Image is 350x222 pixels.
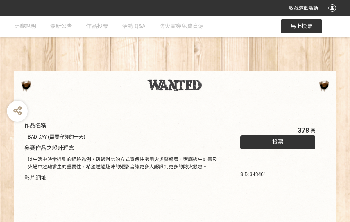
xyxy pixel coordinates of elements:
span: 比賽說明 [14,23,36,29]
span: 作品投票 [86,23,108,29]
span: 參賽作品之設計理念 [24,145,74,151]
a: 作品投票 [86,16,108,37]
a: 活動 Q&A [122,16,145,37]
span: 票 [310,128,315,134]
span: 防火宣導免費資源 [159,23,204,29]
div: BAD DAY (需要守護的一天) [28,133,220,141]
span: 馬上投票 [290,23,313,29]
button: 馬上投票 [281,19,322,33]
span: SID: 343401 [240,171,266,177]
span: 活動 Q&A [122,23,145,29]
span: 收藏這個活動 [289,5,318,11]
span: 最新公告 [50,23,72,29]
span: 378 [298,126,309,134]
a: 比賽說明 [14,16,36,37]
span: 投票 [272,139,283,145]
span: 影片網址 [24,175,46,181]
a: 最新公告 [50,16,72,37]
a: 防火宣導免費資源 [159,16,204,37]
span: 作品名稱 [24,122,46,129]
div: 以生活中時常遇到的經驗為例，透過對比的方式宣傳住宅用火災警報器、家庭逃生計畫及火場中避難求生的重要性，希望透過趣味的短影音讓更多人認識到更多的防火觀念。 [28,156,220,170]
